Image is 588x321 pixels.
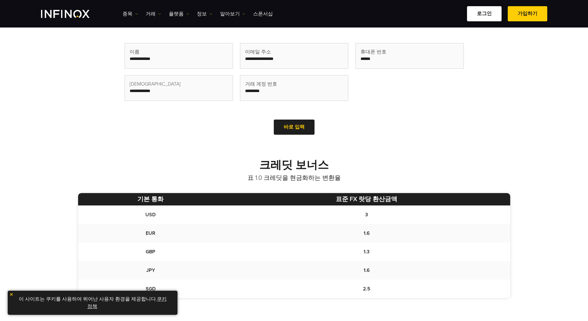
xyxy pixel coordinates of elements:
span: 이메일 주소 [245,48,271,56]
td: JPY [78,261,223,280]
a: 알아보기 [220,10,245,18]
span: 휴대폰 번호 [361,48,386,56]
p: 표 1.0 크레딧을 현금화하는 변환율 [78,174,510,182]
td: 3 [223,205,510,224]
a: 정보 [197,10,212,18]
span: 거래 계정 번호 [245,80,277,88]
span: [DEMOGRAPHIC_DATA] [130,80,181,88]
td: 1.6 [223,261,510,280]
td: USD [78,205,223,224]
a: 가입하기 [508,6,547,21]
td: 1.3 [223,243,510,261]
a: 바로 입력 [274,120,315,135]
th: 표준 FX 랏당 환산금액 [223,193,510,205]
a: 거래 [146,10,161,18]
th: 기본 통화 [78,193,223,205]
img: yellow close icon [9,292,14,297]
span: 이름 [130,48,140,56]
td: 2.5 [223,280,510,298]
a: 스폰서십 [253,10,273,18]
td: SGD [78,280,223,298]
td: 1.6 [223,224,510,243]
p: 이 사이트는 쿠키를 사용하여 뛰어난 사용자 환경을 제공합니다. . [11,294,174,312]
strong: 크레딧 보너스 [259,158,329,172]
a: 종목 [123,10,138,18]
a: 플랫폼 [169,10,189,18]
td: EUR [78,224,223,243]
a: 로그인 [467,6,502,21]
td: GBP [78,243,223,261]
a: INFINOX Logo [41,10,104,18]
